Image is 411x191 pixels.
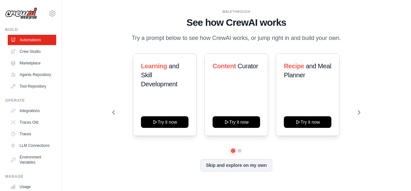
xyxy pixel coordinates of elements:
[8,35,56,45] a: Automations
[8,106,56,116] a: Integrations
[112,17,360,28] h1: See how CrewAI works
[5,7,37,20] img: Logo
[200,159,272,171] button: Skip and explore on my own
[284,62,331,79] span: and Meal Planner
[8,81,56,91] a: Tool Repository
[8,117,56,128] a: Traces Old
[112,9,360,14] div: WALKTHROUGH
[141,62,167,70] span: Learning
[284,62,304,70] span: Recipe
[8,140,56,151] a: LLM Connections
[5,98,56,103] div: Operate
[8,46,56,57] a: Crew Studio
[238,62,258,70] span: Curator
[5,27,56,32] div: Build
[141,62,179,88] span: and Skill Development
[8,129,56,139] a: Traces
[128,33,344,43] p: Try a prompt below to see how CrewAI works, or jump right in and build your own.
[213,116,260,128] button: Try it now
[213,62,236,70] span: Content
[8,152,56,167] a: Environment Variables
[284,116,331,128] button: Try it now
[5,174,56,179] div: Manage
[141,116,188,128] button: Try it now
[8,58,56,68] a: Marketplace
[8,70,56,80] a: Agents Repository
